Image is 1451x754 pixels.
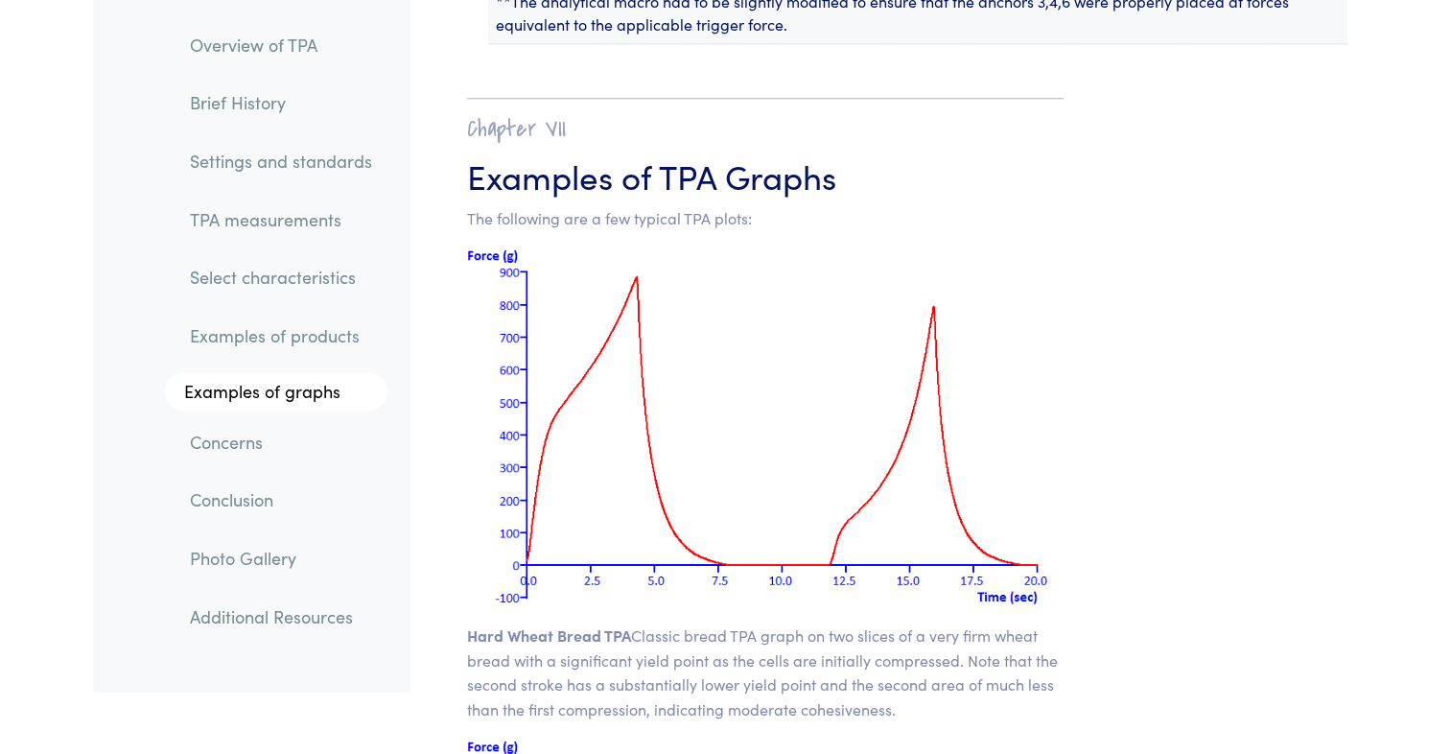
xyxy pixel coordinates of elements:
a: Photo Gallery [175,536,387,580]
p: Classic bread TPA graph on two slices of a very firm wheat bread with a significant yield point a... [467,624,1065,721]
a: Brief History [175,82,387,126]
a: Select characteristics [175,256,387,300]
a: Overview of TPA [175,23,387,67]
span: Hard Wheat Bread TPA [467,624,631,646]
a: Additional Resources [175,595,387,639]
p: The following are a few typical TPA plots: [467,206,1065,231]
a: Conclusion [175,479,387,523]
a: Examples of products [175,315,387,359]
a: Concerns [175,420,387,464]
h2: Chapter VII [467,114,1065,144]
a: Settings and standards [175,139,387,183]
a: Examples of graphs [165,372,387,411]
img: graph of hard wheat bread under compression [467,247,1065,605]
h3: Examples of TPA Graphs [467,152,1065,199]
a: TPA measurements [175,198,387,242]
